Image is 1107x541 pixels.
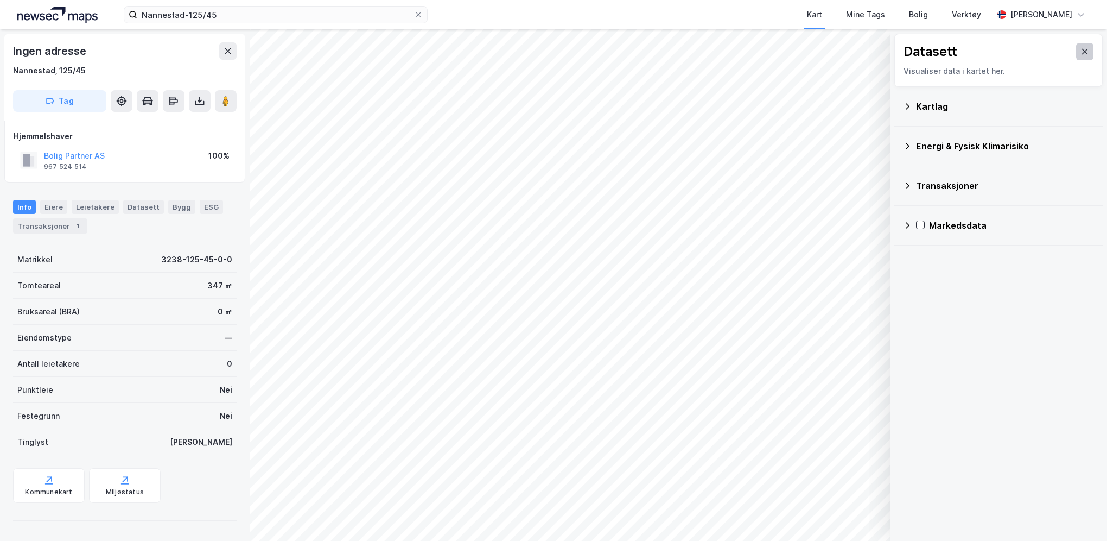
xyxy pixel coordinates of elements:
[207,279,232,292] div: 347 ㎡
[227,357,232,370] div: 0
[14,130,236,143] div: Hjemmelshaver
[904,65,1093,78] div: Visualiser data i kartet her.
[72,221,83,231] div: 1
[1053,489,1107,541] iframe: Chat Widget
[17,410,60,423] div: Festegrunn
[13,218,87,234] div: Transaksjoner
[72,200,119,214] div: Leietakere
[208,149,230,162] div: 100%
[846,8,885,21] div: Mine Tags
[916,179,1094,192] div: Transaksjoner
[929,219,1094,232] div: Markedsdata
[952,8,981,21] div: Verktøy
[168,200,195,214] div: Bygg
[17,331,72,344] div: Eiendomstype
[807,8,822,21] div: Kart
[161,253,232,266] div: 3238-125-45-0-0
[1010,8,1072,21] div: [PERSON_NAME]
[13,90,106,112] button: Tag
[17,253,53,266] div: Matrikkel
[17,357,80,370] div: Antall leietakere
[200,200,223,214] div: ESG
[916,100,1094,113] div: Kartlag
[137,7,414,23] input: Søk på adresse, matrikkel, gårdeiere, leietakere eller personer
[13,64,86,77] div: Nannestad, 125/45
[25,488,72,496] div: Kommunekart
[225,331,232,344] div: —
[13,42,88,60] div: Ingen adresse
[40,200,67,214] div: Eiere
[106,488,144,496] div: Miljøstatus
[17,7,98,23] img: logo.a4113a55bc3d86da70a041830d287a7e.svg
[220,383,232,397] div: Nei
[123,200,164,214] div: Datasett
[218,305,232,318] div: 0 ㎡
[909,8,928,21] div: Bolig
[170,436,232,449] div: [PERSON_NAME]
[17,383,53,397] div: Punktleie
[44,162,87,171] div: 967 524 514
[17,305,80,318] div: Bruksareal (BRA)
[220,410,232,423] div: Nei
[1053,489,1107,541] div: Kontrollprogram for chat
[17,279,61,292] div: Tomteareal
[916,140,1094,153] div: Energi & Fysisk Klimarisiko
[17,436,48,449] div: Tinglyst
[904,43,957,60] div: Datasett
[13,200,36,214] div: Info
